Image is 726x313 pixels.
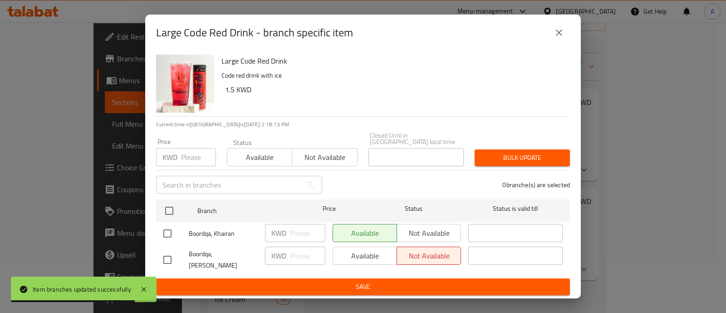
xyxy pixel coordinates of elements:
span: Branch [197,205,292,217]
div: Item branches updated successfully [33,284,131,294]
button: Save [156,278,570,295]
p: KWD [271,228,286,238]
span: Status is valid till [468,203,563,214]
p: Current time in [GEOGRAPHIC_DATA] is [DATE] 2:18:13 PM [156,120,570,129]
p: KWD [162,152,177,163]
input: Please enter price [181,148,216,166]
button: Bulk update [475,149,570,166]
span: Bulk update [482,152,563,164]
span: Status [367,203,461,214]
span: Not available [296,151,353,164]
span: Save [163,281,563,293]
p: Code red drink with ice [221,70,563,81]
span: Price [299,203,359,214]
button: close [548,22,570,44]
input: Search in branches [156,176,301,194]
h2: Large Code Red Drink - branch specific item [156,25,353,40]
button: Not available [292,148,357,166]
p: 0 branche(s) are selected [502,180,570,189]
h6: 1.5 KWD [225,83,563,96]
img: Large Code Red Drink [156,55,214,113]
input: Please enter price [290,247,325,265]
button: Available [227,148,292,166]
input: Please enter price [290,224,325,242]
span: Available [231,151,289,164]
span: Boordqa, Khairan [189,228,258,239]
p: KWD [271,250,286,261]
h6: Large Code Red Drink [221,55,563,67]
span: Boordqa, [PERSON_NAME] [189,248,258,271]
